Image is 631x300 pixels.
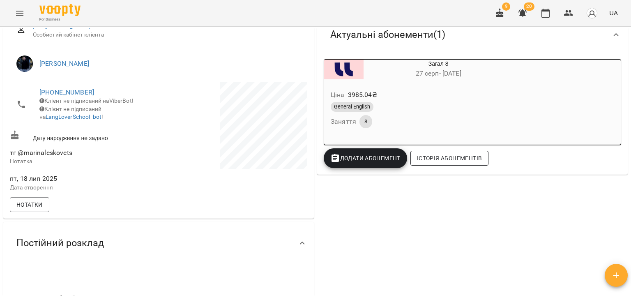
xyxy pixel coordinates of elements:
a: [PERSON_NAME] [39,60,89,67]
span: UA [609,9,618,17]
span: Особистий кабінет клієнта [33,31,301,39]
span: тг @marinaleskovets [10,149,72,157]
div: Загал 8 [324,60,364,79]
a: LangLoverSchool_bot [46,113,101,120]
p: 3985.04 ₴ [348,90,377,100]
p: Нотатка [10,157,157,166]
img: avatar_s.png [586,7,598,19]
button: Загал 827 серп- [DATE]Ціна3985.04₴General EnglishЗаняття8 [324,60,513,138]
button: Історія абонементів [410,151,488,166]
h6: Ціна [331,89,345,101]
button: Нотатки [10,197,49,212]
a: [PHONE_NUMBER] [39,88,94,96]
span: Історія абонементів [417,153,482,163]
button: Додати Абонемент [324,148,407,168]
span: 27 серп - [DATE] [416,69,461,77]
div: Загал 8 [364,60,513,79]
h6: Заняття [331,116,356,127]
span: For Business [39,17,81,22]
span: Постійний розклад [16,237,104,249]
button: Menu [10,3,30,23]
div: Дату народження не задано [8,129,159,144]
img: Матюха Денис [16,55,33,72]
span: Нотатки [16,200,43,210]
span: General English [331,103,373,111]
div: Актуальні абонементи(1) [317,14,628,56]
button: UA [606,5,621,21]
span: 9 [502,2,510,11]
span: 20 [524,2,534,11]
span: Актуальні абонементи ( 1 ) [330,28,445,41]
span: Клієнт не підписаний на ViberBot! [39,97,134,104]
span: Клієнт не підписаний на ! [39,106,103,120]
div: Постійний розклад [3,222,314,264]
span: 8 [359,118,372,125]
span: пт, 18 лип 2025 [10,174,157,184]
p: Дата створення [10,184,157,192]
span: Додати Абонемент [330,153,401,163]
img: Voopty Logo [39,4,81,16]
